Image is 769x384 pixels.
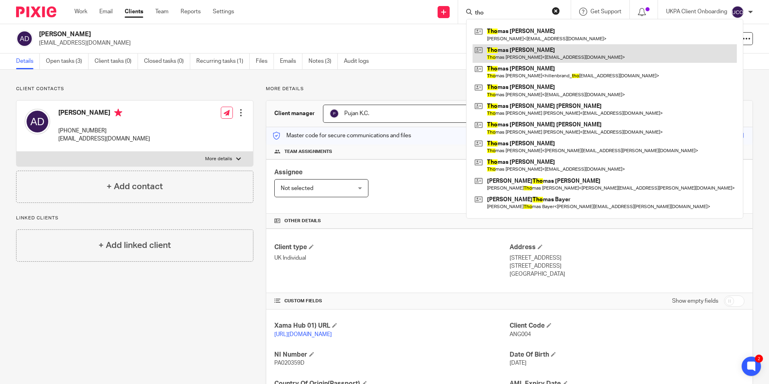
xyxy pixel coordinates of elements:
a: Email [99,8,113,16]
img: svg%3E [16,30,33,47]
span: Pujan K.C. [344,111,369,116]
p: [EMAIL_ADDRESS][DOMAIN_NAME] [58,135,150,143]
p: Client contacts [16,86,253,92]
input: Search [474,10,547,17]
h4: Client type [274,243,509,252]
h4: + Add contact [107,180,163,193]
a: Client tasks (0) [95,54,138,69]
a: Notes (3) [308,54,338,69]
p: More details [266,86,753,92]
p: UK Individual [274,254,509,262]
p: [STREET_ADDRESS] [510,262,744,270]
a: Work [74,8,87,16]
a: Closed tasks (0) [144,54,190,69]
p: [GEOGRAPHIC_DATA] [510,270,744,278]
span: PA020359D [274,360,304,366]
span: Assignee [274,169,302,175]
a: Team [155,8,169,16]
span: Not selected [281,186,313,191]
a: Settings [213,8,234,16]
button: Clear [552,7,560,15]
h4: CUSTOM FIELDS [274,298,509,304]
h2: [PERSON_NAME] [39,30,522,39]
h4: Client Code [510,322,744,330]
p: Master code for secure communications and files [272,132,411,140]
div: 2 [755,355,763,363]
a: [URL][DOMAIN_NAME] [274,332,332,337]
img: svg%3E [731,6,744,19]
span: ANG004 [510,332,531,337]
p: More details [205,156,232,162]
p: Linked clients [16,215,253,221]
span: [DATE] [510,360,526,366]
a: Emails [280,54,302,69]
span: Get Support [590,9,621,14]
p: UKPA Client Onboarding [666,8,727,16]
p: [PHONE_NUMBER] [58,127,150,135]
span: Team assignments [284,149,332,155]
img: svg%3E [329,109,339,118]
a: Reports [181,8,201,16]
a: Open tasks (3) [46,54,88,69]
h4: + Add linked client [99,239,171,252]
img: Pixie [16,6,56,17]
a: Audit logs [344,54,375,69]
p: [STREET_ADDRESS] [510,254,744,262]
p: [EMAIL_ADDRESS][DOMAIN_NAME] [39,39,644,47]
img: svg%3E [25,109,50,134]
span: Other details [284,218,321,224]
label: Show empty fields [672,297,718,305]
a: Details [16,54,40,69]
h4: NI Number [274,351,509,359]
i: Primary [114,109,122,117]
h4: Address [510,243,744,252]
a: Files [256,54,274,69]
a: Recurring tasks (1) [196,54,250,69]
h4: Date Of Birth [510,351,744,359]
h4: [PERSON_NAME] [58,109,150,119]
h3: Client manager [274,109,315,118]
a: Clients [125,8,143,16]
h4: Xama Hub 01) URL [274,322,509,330]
